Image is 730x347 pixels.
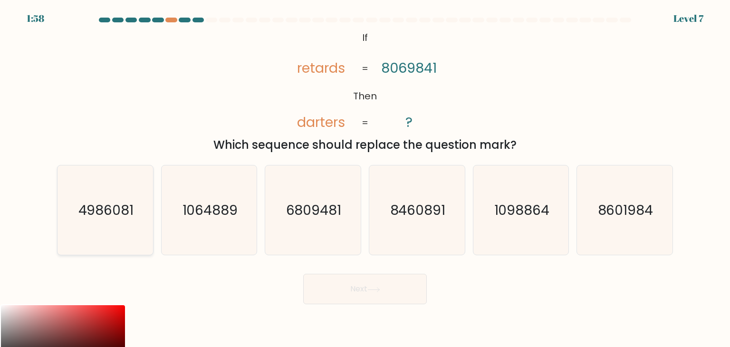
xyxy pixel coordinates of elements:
text: 8601984 [598,201,653,220]
text: 1064889 [182,201,238,220]
tspan: darters [297,113,345,132]
tspan: = [362,62,368,75]
text: 6809481 [286,201,342,220]
text: 4986081 [78,201,134,220]
tspan: If [362,31,368,44]
div: Which sequence should replace the question mark? [63,136,667,154]
tspan: ? [405,113,413,132]
tspan: retards [297,58,345,77]
text: 8460891 [390,201,446,220]
tspan: Then [353,89,377,103]
tspan: 8069841 [381,58,437,77]
text: 1098864 [494,201,549,220]
div: Level 7 [673,11,703,26]
button: Next [303,274,427,304]
div: 1:58 [27,11,44,26]
tspan: = [362,116,368,129]
svg: @import url('[URL][DOMAIN_NAME]); [280,29,450,133]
